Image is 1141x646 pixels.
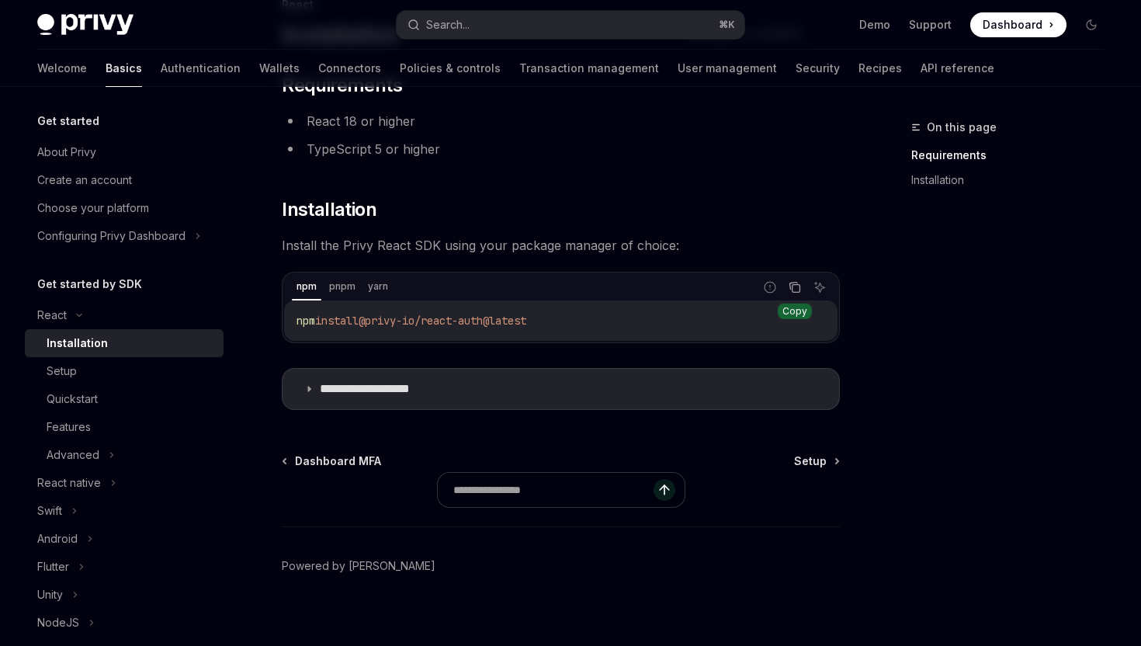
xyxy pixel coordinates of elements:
a: Security [796,50,840,87]
li: TypeScript 5 or higher [282,138,840,160]
a: Requirements [911,143,1116,168]
div: NodeJS [37,613,79,632]
a: Connectors [318,50,381,87]
div: Features [47,418,91,436]
div: React native [37,474,101,492]
a: Recipes [858,50,902,87]
li: React 18 or higher [282,110,840,132]
span: install [315,314,359,328]
a: Dashboard MFA [283,453,381,469]
a: Wallets [259,50,300,87]
a: Demo [859,17,890,33]
div: Create an account [37,171,132,189]
span: On this page [927,118,997,137]
a: Setup [794,453,838,469]
span: ⌘ K [719,19,735,31]
div: npm [292,277,321,296]
a: About Privy [25,138,224,166]
span: Install the Privy React SDK using your package manager of choice: [282,234,840,256]
div: React [37,306,67,325]
a: API reference [921,50,994,87]
a: Dashboard [970,12,1066,37]
div: Advanced [47,446,99,464]
div: Unity [37,585,63,604]
button: Ask AI [810,277,830,297]
div: yarn [363,277,393,296]
a: Choose your platform [25,194,224,222]
img: dark logo [37,14,134,36]
div: Swift [37,502,62,520]
span: Setup [794,453,827,469]
span: Dashboard [983,17,1042,33]
a: User management [678,50,777,87]
a: Basics [106,50,142,87]
a: Create an account [25,166,224,194]
a: Installation [911,168,1116,193]
div: About Privy [37,143,96,161]
a: Transaction management [519,50,659,87]
div: Search... [426,16,470,34]
div: Installation [47,334,108,353]
a: Policies & controls [400,50,501,87]
button: Report incorrect code [760,277,780,297]
button: Send message [654,479,675,501]
div: Quickstart [47,390,98,408]
a: Features [25,413,224,441]
a: Welcome [37,50,87,87]
span: Dashboard MFA [295,453,381,469]
div: Android [37,530,78,548]
a: Setup [25,357,224,385]
button: Copy the contents from the code block [785,277,805,297]
div: Flutter [37,557,69,576]
button: Toggle dark mode [1079,12,1104,37]
span: npm [297,314,315,328]
div: Configuring Privy Dashboard [37,227,186,245]
a: Powered by [PERSON_NAME] [282,558,435,574]
div: Choose your platform [37,199,149,217]
h5: Get started by SDK [37,275,142,293]
a: Support [909,17,952,33]
a: Authentication [161,50,241,87]
button: Search...⌘K [397,11,744,39]
span: @privy-io/react-auth@latest [359,314,526,328]
span: Installation [282,197,376,222]
div: pnpm [324,277,360,296]
div: Copy [778,304,812,319]
h5: Get started [37,112,99,130]
a: Quickstart [25,385,224,413]
div: Setup [47,362,77,380]
a: Installation [25,329,224,357]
